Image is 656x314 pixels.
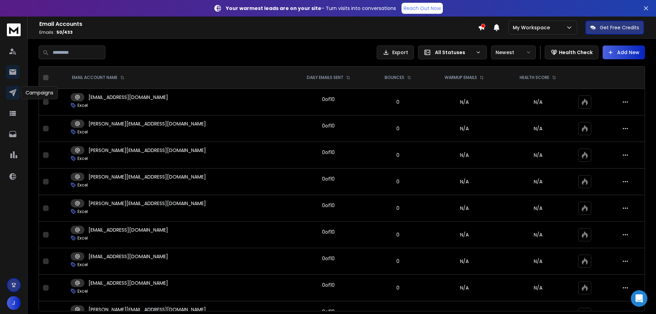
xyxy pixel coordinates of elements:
[88,226,168,233] p: [EMAIL_ADDRESS][DOMAIN_NAME]
[377,45,414,59] button: Export
[88,306,206,313] p: [PERSON_NAME][EMAIL_ADDRESS][DOMAIN_NAME]
[322,282,335,288] div: 0 of 10
[77,262,88,267] p: Excel
[402,3,443,14] a: Reach Out Now
[426,195,502,222] td: N/A
[426,275,502,301] td: N/A
[545,45,598,59] button: Health Check
[426,248,502,275] td: N/A
[77,129,88,135] p: Excel
[226,5,396,12] p: – Turn visits into conversations
[77,156,88,161] p: Excel
[426,222,502,248] td: N/A
[88,120,206,127] p: [PERSON_NAME][EMAIL_ADDRESS][DOMAIN_NAME]
[435,49,473,56] p: All Statuses
[374,152,422,159] p: 0
[559,49,593,56] p: Health Check
[426,115,502,142] td: N/A
[322,255,335,262] div: 0 of 10
[322,96,335,103] div: 0 of 10
[88,147,206,154] p: [PERSON_NAME][EMAIL_ADDRESS][DOMAIN_NAME]
[226,5,321,12] strong: Your warmest leads are on your site
[506,231,570,238] p: N/A
[506,99,570,105] p: N/A
[7,296,21,310] button: J
[322,202,335,209] div: 0 of 10
[426,142,502,169] td: N/A
[374,125,422,132] p: 0
[39,20,478,28] h1: Email Accounts
[88,173,206,180] p: [PERSON_NAME][EMAIL_ADDRESS][DOMAIN_NAME]
[506,284,570,291] p: N/A
[39,30,478,35] p: Emails :
[7,23,21,36] img: logo
[322,229,335,235] div: 0 of 10
[88,280,168,286] p: [EMAIL_ADDRESS][DOMAIN_NAME]
[585,21,644,34] button: Get Free Credits
[77,235,88,241] p: Excel
[322,175,335,182] div: 0 of 10
[374,205,422,212] p: 0
[374,284,422,291] p: 0
[426,169,502,195] td: N/A
[88,200,206,207] p: [PERSON_NAME][EMAIL_ADDRESS][DOMAIN_NAME]
[322,149,335,156] div: 0 of 10
[88,253,168,260] p: [EMAIL_ADDRESS][DOMAIN_NAME]
[445,75,477,80] p: WARMUP EMAILS
[77,288,88,294] p: Excel
[404,5,441,12] p: Reach Out Now
[631,290,647,307] div: Open Intercom Messenger
[385,75,404,80] p: BOUNCES
[506,125,570,132] p: N/A
[21,86,58,99] div: Campaigns
[88,94,168,101] p: [EMAIL_ADDRESS][DOMAIN_NAME]
[307,75,343,80] p: DAILY EMAILS SENT
[506,152,570,159] p: N/A
[56,29,73,35] span: 50 / 433
[506,258,570,265] p: N/A
[374,99,422,105] p: 0
[603,45,645,59] button: Add New
[374,178,422,185] p: 0
[77,209,88,214] p: Excel
[506,205,570,212] p: N/A
[600,24,639,31] p: Get Free Credits
[426,89,502,115] td: N/A
[491,45,536,59] button: Newest
[322,122,335,129] div: 0 of 10
[374,258,422,265] p: 0
[77,182,88,188] p: Excel
[77,103,88,108] p: Excel
[72,75,124,80] div: EMAIL ACCOUNT NAME
[374,231,422,238] p: 0
[520,75,549,80] p: HEALTH SCORE
[506,178,570,185] p: N/A
[513,24,553,31] p: My Workspace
